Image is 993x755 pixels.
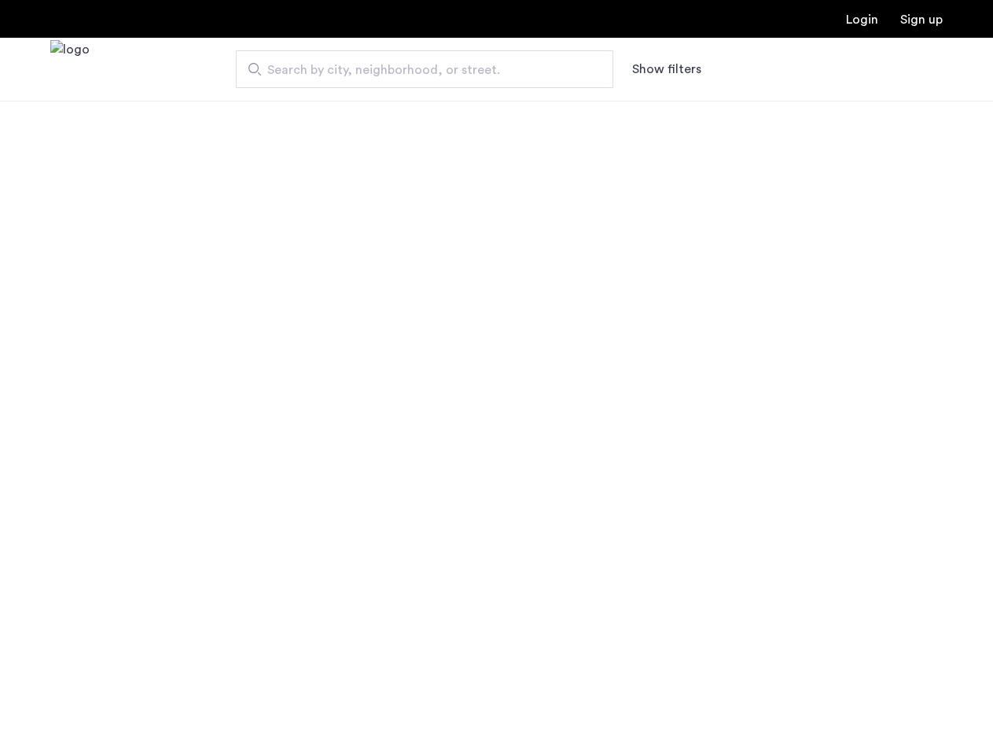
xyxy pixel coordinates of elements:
[632,60,701,79] button: Show or hide filters
[50,40,90,99] a: Cazamio Logo
[900,13,943,26] a: Registration
[236,50,613,88] input: Apartment Search
[267,61,569,79] span: Search by city, neighborhood, or street.
[50,40,90,99] img: logo
[846,13,878,26] a: Login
